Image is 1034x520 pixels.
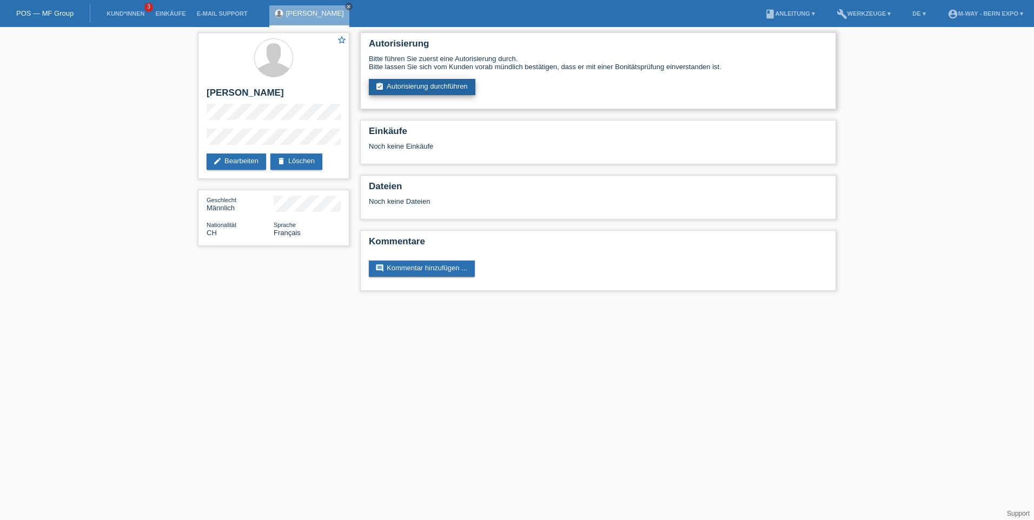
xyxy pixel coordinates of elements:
a: DE ▾ [907,10,931,17]
a: deleteLöschen [270,154,322,170]
a: buildWerkzeuge ▾ [831,10,897,17]
a: account_circlem-way - Bern Expo ▾ [942,10,1029,17]
i: edit [213,157,222,165]
div: Bitte führen Sie zuerst eine Autorisierung durch. Bitte lassen Sie sich vom Kunden vorab mündlich... [369,55,827,71]
span: Nationalität [207,222,236,228]
h2: Dateien [369,181,827,197]
i: assignment_turned_in [375,82,384,91]
a: close [345,3,353,10]
a: Einkäufe [150,10,191,17]
i: star_border [337,35,347,45]
a: Support [1007,510,1030,517]
i: book [765,9,775,19]
a: assignment_turned_inAutorisierung durchführen [369,79,475,95]
a: [PERSON_NAME] [286,9,344,17]
span: Geschlecht [207,197,236,203]
a: star_border [337,35,347,46]
a: Kund*innen [101,10,150,17]
i: account_circle [947,9,958,19]
h2: Autorisierung [369,38,827,55]
span: 3 [144,3,153,12]
h2: Kommentare [369,236,827,252]
div: Noch keine Einkäufe [369,142,827,158]
a: commentKommentar hinzufügen ... [369,261,475,277]
h2: [PERSON_NAME] [207,88,341,104]
span: Schweiz [207,229,217,237]
i: delete [277,157,286,165]
i: close [346,4,352,9]
a: bookAnleitung ▾ [759,10,820,17]
span: Sprache [274,222,296,228]
div: Männlich [207,196,274,212]
a: E-Mail Support [191,10,253,17]
a: POS — MF Group [16,9,74,17]
a: editBearbeiten [207,154,266,170]
i: comment [375,264,384,272]
div: Noch keine Dateien [369,197,699,205]
i: build [837,9,847,19]
h2: Einkäufe [369,126,827,142]
span: Français [274,229,301,237]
